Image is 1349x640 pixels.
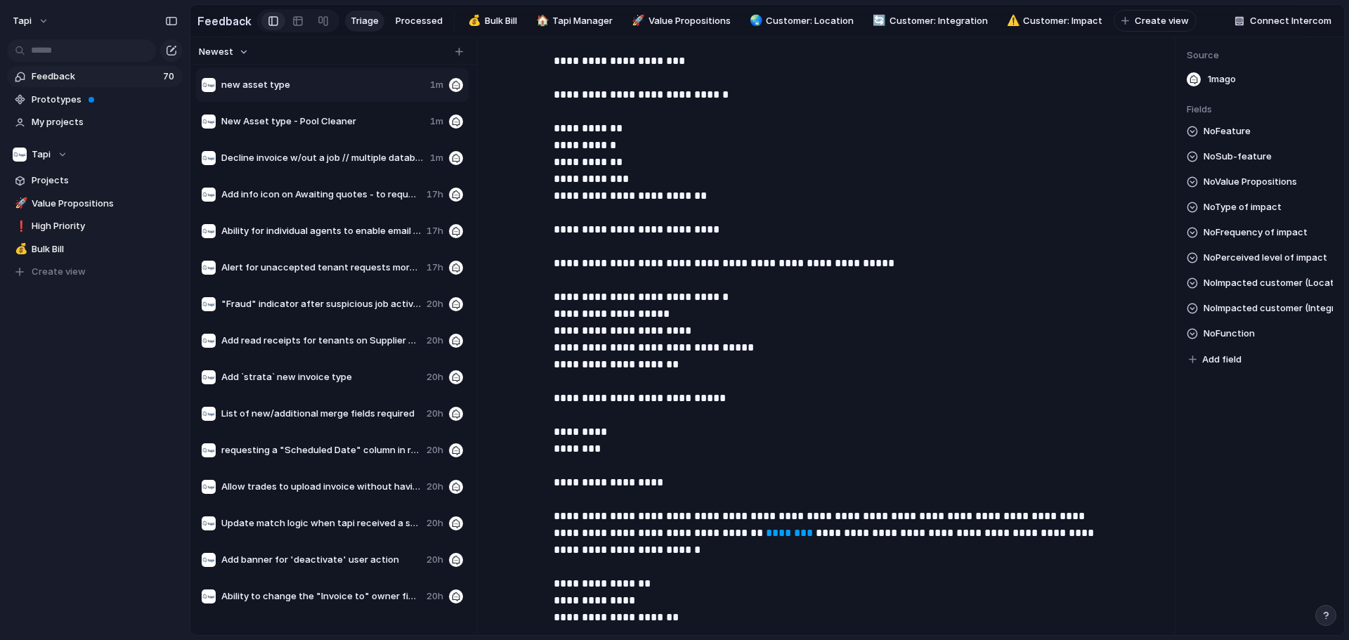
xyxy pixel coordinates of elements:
span: Customer: Integration [889,14,988,28]
div: 💰Bulk Bill [7,239,183,260]
a: ⚠️Customer: Impact [999,11,1109,32]
button: 🚀 [630,14,644,28]
a: 💰Bulk Bill [460,11,523,32]
a: Prototypes [7,89,183,110]
span: 17h [426,261,443,275]
button: 🚀 [13,197,27,211]
div: 🌏Customer: Location [742,11,860,32]
div: 🚀 [632,13,641,29]
span: Projects [32,174,178,188]
a: Processed [390,11,448,32]
span: Customer: Location [766,14,854,28]
span: Alert for unaccepted tenant requests more than 1 day [221,261,421,275]
span: Add field [1202,353,1242,367]
span: 20h [426,407,443,421]
span: Bulk Bill [32,242,178,256]
span: Connect Intercom [1250,14,1331,28]
button: 💰 [466,14,480,28]
a: ❗High Priority [7,216,183,237]
span: High Priority [32,219,178,233]
span: 20h [426,516,443,530]
span: Update match logic when tapi received a strata invoice [221,516,421,530]
span: No Perceived level of impact [1204,249,1327,266]
div: 🏠 [536,13,546,29]
span: 70 [163,70,177,84]
span: Customer: Impact [1023,14,1102,28]
span: 20h [426,334,443,348]
span: Allow trades to upload invoice without having to schedule work order [221,480,421,494]
a: My projects [7,112,183,133]
a: Projects [7,170,183,191]
span: My projects [32,115,178,129]
button: 💰 [13,242,27,256]
span: No Feature [1204,123,1251,140]
div: 💰 [468,13,478,29]
button: ❗ [13,219,27,233]
span: Bulk Bill [485,14,517,28]
span: Add `strata` new invoice type [221,370,421,384]
span: Ability for individual agents to enable email notifications for URGENT job requests [221,224,421,238]
button: Tapi [7,144,183,165]
span: 17h [426,188,443,202]
span: 1m [430,78,443,92]
span: 20h [426,480,443,494]
a: Triage [345,11,384,32]
span: Create view [32,265,86,279]
span: Tapi Manager [552,14,613,28]
span: "Fraud" indicator after suspicious job activity [221,297,421,311]
span: No Value Propositions [1204,174,1297,190]
span: Feedback [32,70,159,84]
span: Add banner for 'deactivate' user action [221,553,421,567]
button: 🔄 [871,14,885,28]
button: Newest [197,43,251,61]
span: Value Propositions [649,14,731,28]
button: tapi [6,10,56,32]
div: 🌏 [750,13,760,29]
span: 20h [426,589,443,603]
span: No Type of impact [1204,199,1282,216]
span: Add read receipts for tenants on Supplier POV [221,334,421,348]
span: 1m [430,115,443,129]
div: 💰 [15,241,25,257]
span: Value Propositions [32,197,178,211]
span: 20h [426,553,443,567]
a: 🏠Tapi Manager [528,11,619,32]
button: Connect Intercom [1229,11,1337,32]
div: 🚀Value Propositions [624,11,736,32]
span: No Impacted customer (Integration) [1204,300,1333,317]
button: 🏠 [534,14,548,28]
span: Fields [1187,103,1333,117]
span: Triage [351,14,379,28]
span: requesting a "Scheduled Date" column in reports. [221,443,421,457]
a: 🚀Value Propositions [7,193,183,214]
span: Processed [396,14,443,28]
a: Feedback70 [7,66,183,87]
span: Decline invoice w/out a job // multiple databases in same geo issue [221,151,424,165]
span: Newest [199,45,233,59]
button: 🌏 [748,14,762,28]
span: List of new/additional merge fields required [221,407,421,421]
span: 1m ago [1208,72,1236,86]
span: 20h [426,370,443,384]
span: Add info icon on Awaiting quotes - to request new quotes [221,188,421,202]
button: ⚠️ [1005,14,1019,28]
span: 1m [430,151,443,165]
span: 20h [426,443,443,457]
span: tapi [13,14,32,28]
span: Create view [1135,14,1189,28]
div: 🚀 [15,195,25,211]
span: No Frequency of impact [1204,224,1308,241]
div: ❗ [15,218,25,235]
span: Prototypes [32,93,178,107]
button: Add field [1187,351,1244,369]
a: 🔄Customer: Integration [865,11,993,32]
span: new asset type [221,78,424,92]
span: 20h [426,297,443,311]
span: Source [1187,48,1333,63]
span: Ability to change the "Invoice to" owner field when approving an invoice [221,589,421,603]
